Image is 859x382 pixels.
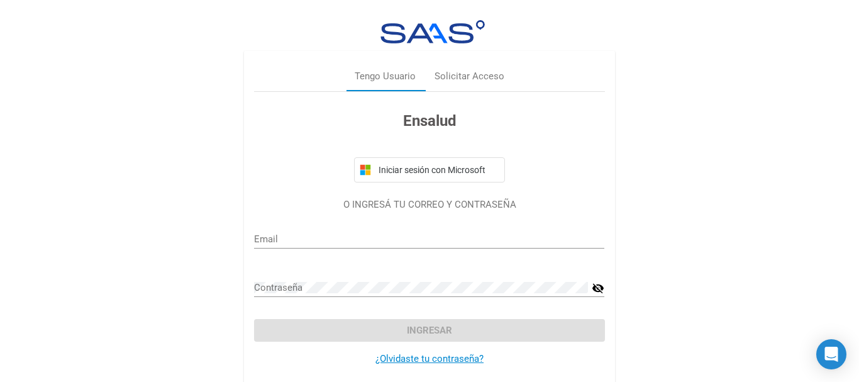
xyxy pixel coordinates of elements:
[254,319,604,342] button: Ingresar
[592,281,604,296] mat-icon: visibility_off
[254,198,604,212] p: O INGRESÁ TU CORREO Y CONTRASEÑA
[407,325,452,336] span: Ingresar
[816,339,846,369] div: Open Intercom Messenger
[375,353,484,364] a: ¿Olvidaste tu contraseña?
[254,110,604,132] h3: Ensalud
[376,165,499,175] span: Iniciar sesión con Microsoft
[355,69,416,84] div: Tengo Usuario
[354,157,505,183] button: Iniciar sesión con Microsoft
[435,69,504,84] div: Solicitar Acceso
